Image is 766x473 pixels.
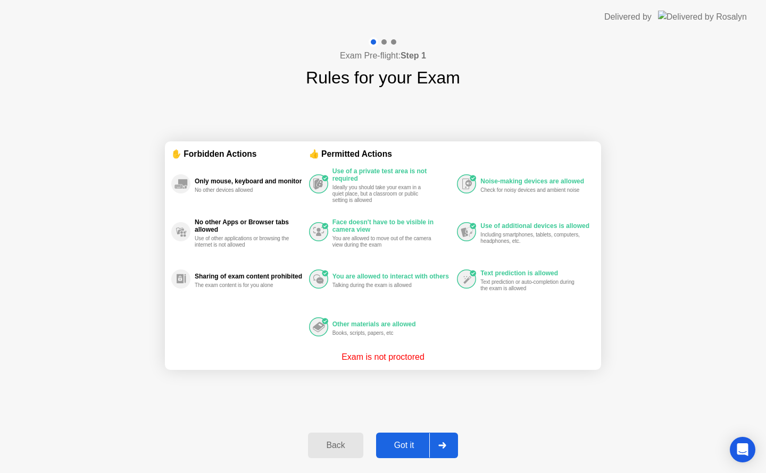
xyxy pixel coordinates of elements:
div: The exam content is for you alone [195,282,295,289]
div: Delivered by [604,11,652,23]
div: Text prediction or auto-completion during the exam is allowed [480,279,581,292]
div: Books, scripts, papers, etc [332,330,433,336]
div: Check for noisy devices and ambient noise [480,187,581,193]
button: Back [308,433,363,458]
div: ✋ Forbidden Actions [171,148,309,160]
div: Use of other applications or browsing the internet is not allowed [195,235,295,248]
div: You are allowed to interact with others [332,273,452,280]
div: Ideally you should take your exam in a quiet place, but a classroom or public setting is allowed [332,184,433,204]
b: Step 1 [401,51,426,60]
div: Use of additional devices is allowed [480,222,589,230]
div: Including smartphones, tablets, computers, headphones, etc. [480,232,581,244]
div: Other materials are allowed [332,320,452,328]
div: No other devices allowed [195,187,295,193]
button: Got it [376,433,458,458]
div: 👍 Permitted Actions [309,148,595,160]
div: Sharing of exam content prohibited [195,273,304,280]
div: Only mouse, keyboard and monitor [195,178,304,185]
h1: Rules for your Exam [306,65,460,90]
div: Face doesn't have to be visible in camera view [332,218,452,233]
div: Open Intercom Messenger [730,437,755,462]
p: Exam is not proctored [342,351,424,364]
div: You are allowed to move out of the camera view during the exam [332,235,433,248]
div: Talking during the exam is allowed [332,282,433,289]
div: Text prediction is allowed [480,269,589,277]
img: Delivered by Rosalyn [658,11,747,23]
h4: Exam Pre-flight: [340,49,426,62]
div: Noise-making devices are allowed [480,178,589,185]
div: Back [311,441,360,450]
div: No other Apps or Browser tabs allowed [195,218,304,233]
div: Use of a private test area is not required [332,167,452,182]
div: Got it [379,441,429,450]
